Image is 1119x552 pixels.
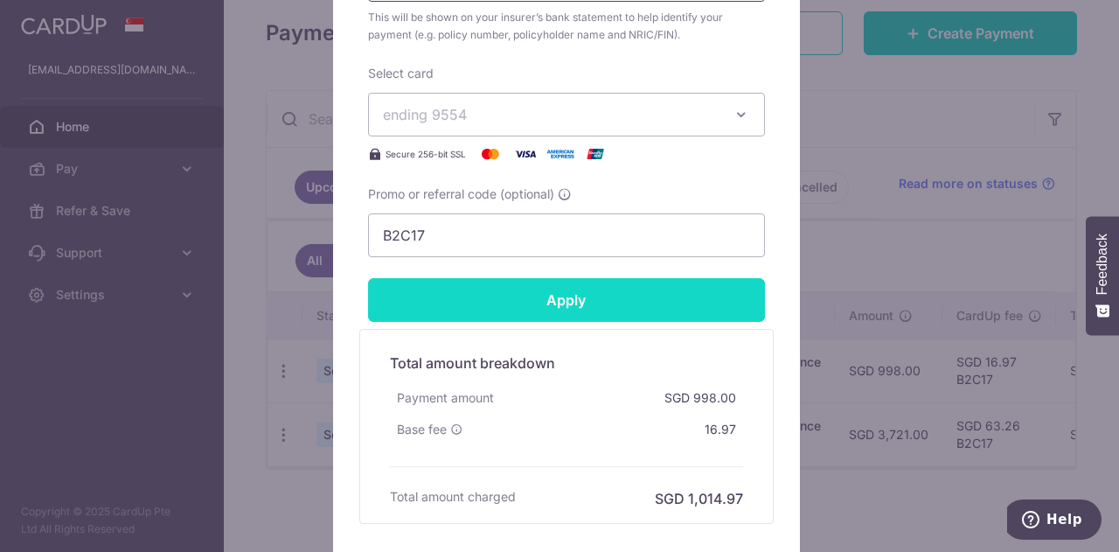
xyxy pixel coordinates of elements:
[657,382,743,414] div: SGD 998.00
[368,278,765,322] input: Apply
[390,488,516,506] h6: Total amount charged
[578,143,613,164] img: UnionPay
[473,143,508,164] img: Mastercard
[655,488,743,509] h6: SGD 1,014.97
[386,147,466,161] span: Secure 256-bit SSL
[1007,500,1102,543] iframe: Opens a widget where you can find more information
[368,185,554,203] span: Promo or referral code (optional)
[1095,234,1110,295] span: Feedback
[368,9,765,44] span: This will be shown on your insurer’s bank statement to help identify your payment (e.g. policy nu...
[368,65,434,82] label: Select card
[543,143,578,164] img: American Express
[1086,216,1119,335] button: Feedback - Show survey
[698,414,743,445] div: 16.97
[508,143,543,164] img: Visa
[368,93,765,136] button: ending 9554
[390,353,743,374] h5: Total amount breakdown
[383,106,467,123] span: ending 9554
[390,382,501,414] div: Payment amount
[397,421,447,438] span: Base fee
